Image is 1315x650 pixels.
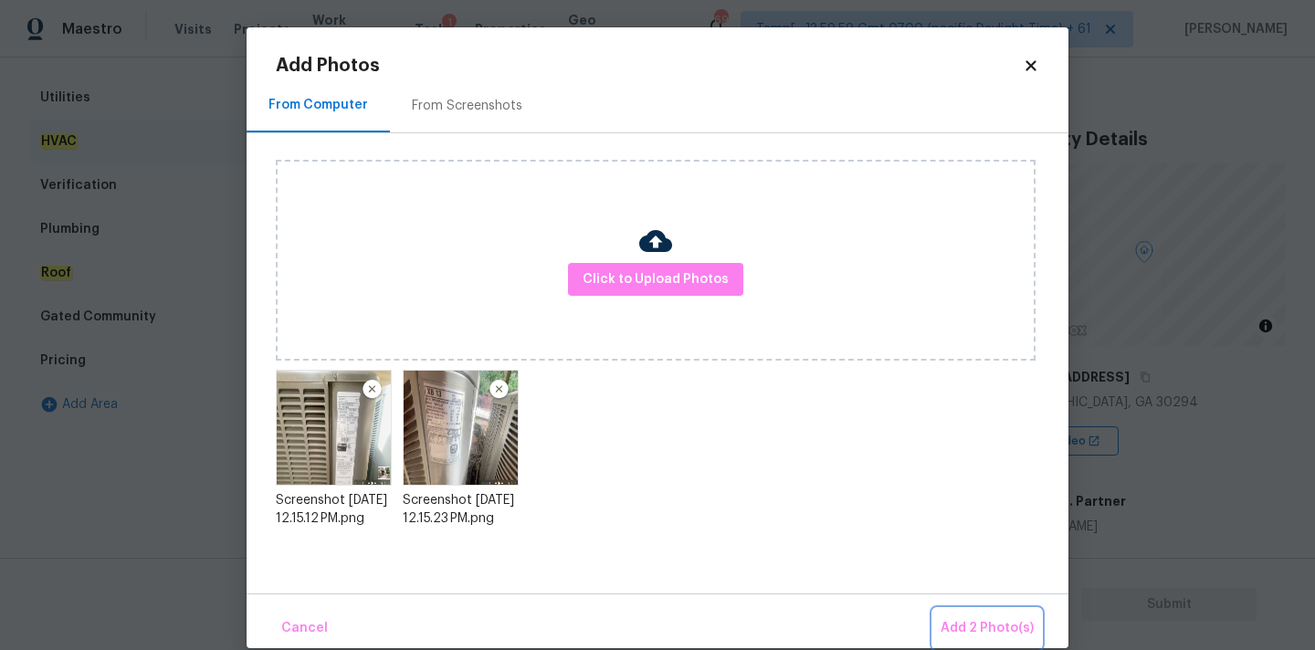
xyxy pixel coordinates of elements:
[639,225,672,257] img: Cloud Upload Icon
[276,491,392,528] div: Screenshot [DATE] 12.15.12 PM.png
[941,617,1034,640] span: Add 2 Photo(s)
[274,609,335,648] button: Cancel
[583,268,729,291] span: Click to Upload Photos
[568,263,743,297] button: Click to Upload Photos
[412,97,522,115] div: From Screenshots
[403,491,519,528] div: Screenshot [DATE] 12.15.23 PM.png
[933,609,1041,648] button: Add 2 Photo(s)
[276,57,1023,75] h2: Add Photos
[281,617,328,640] span: Cancel
[268,96,368,114] div: From Computer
